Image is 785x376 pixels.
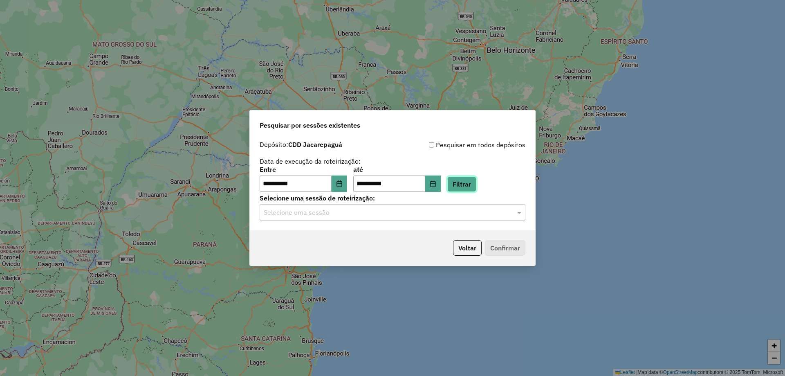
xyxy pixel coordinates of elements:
button: Choose Date [332,176,347,192]
button: Voltar [453,240,482,256]
button: Filtrar [447,176,476,192]
span: Pesquisar por sessões existentes [260,120,360,130]
label: Entre [260,164,347,174]
button: Choose Date [425,176,441,192]
label: Selecione uma sessão de roteirização: [260,193,525,203]
label: até [353,164,440,174]
div: Pesquisar em todos depósitos [392,140,525,150]
label: Depósito: [260,140,342,149]
strong: CDD Jacarepaguá [288,140,342,149]
label: Data de execução da roteirização: [260,156,361,166]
